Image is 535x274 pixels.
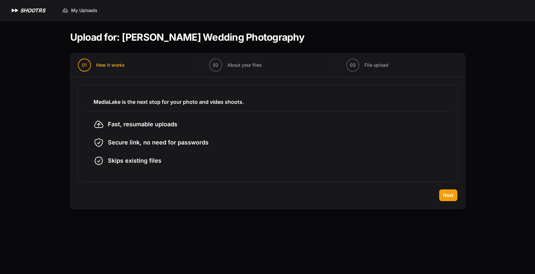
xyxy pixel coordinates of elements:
[10,7,20,14] img: SHOOTRS
[201,53,270,77] button: 02 About your files
[108,156,161,165] span: Skips existing files
[439,189,457,201] button: Next
[58,5,101,16] a: My Uploads
[82,62,87,68] span: 01
[71,7,97,14] span: My Uploads
[443,192,453,199] span: Next
[70,31,304,43] h1: Upload for: [PERSON_NAME] Wedding Photography
[338,53,396,77] button: 03 File upload
[108,138,209,147] span: Secure link, no need for passwords
[108,120,177,129] span: Fast, resumable uploads
[364,62,389,68] span: File upload
[213,62,219,68] span: 02
[227,62,262,68] span: About your files
[96,62,125,68] span: How it works
[10,7,45,14] a: SHOOTRS SHOOTRS
[350,62,356,68] span: 03
[94,98,442,106] h3: MediaLake is the next stop for your photo and video shoots.
[70,53,133,77] button: 01 How it works
[20,7,45,14] h1: SHOOTRS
